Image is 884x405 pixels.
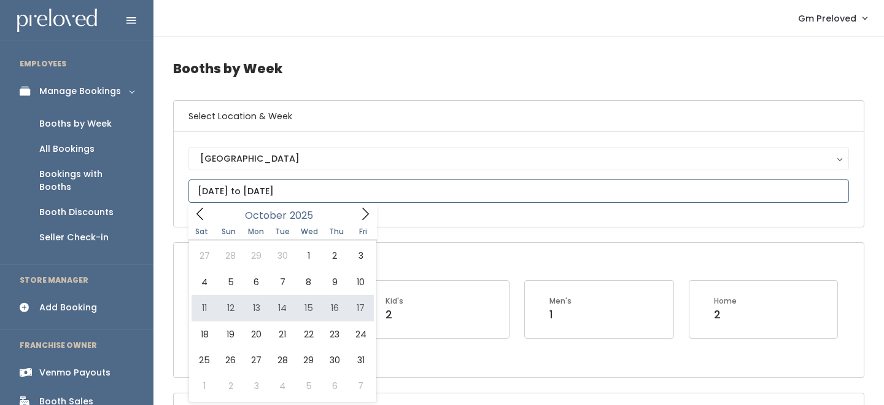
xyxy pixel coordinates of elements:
span: October 28, 2025 [269,347,295,373]
span: October 4, 2025 [192,269,217,295]
div: Add Booking [39,301,97,314]
span: October 18, 2025 [192,321,217,347]
div: Manage Bookings [39,85,121,98]
span: October 15, 2025 [296,295,322,321]
div: Bookings with Booths [39,168,134,194]
span: September 30, 2025 [269,243,295,269]
span: October 6, 2025 [244,269,269,295]
span: October 24, 2025 [347,321,373,347]
span: October 5, 2025 [217,269,243,295]
span: October 23, 2025 [322,321,347,347]
h6: Select Location & Week [174,101,864,132]
span: October 20, 2025 [244,321,269,347]
a: Gm Preloved [786,5,879,31]
span: Gm Preloved [798,12,856,25]
span: September 27, 2025 [192,243,217,269]
span: November 3, 2025 [244,373,269,399]
span: October 2, 2025 [322,243,347,269]
div: 2 [386,307,403,323]
div: 1 [549,307,572,323]
div: Seller Check-in [39,231,109,244]
span: October 26, 2025 [217,347,243,373]
button: [GEOGRAPHIC_DATA] [188,147,849,170]
span: Mon [242,228,269,235]
span: October 19, 2025 [217,321,243,347]
span: October 27, 2025 [244,347,269,373]
div: All Bookings [39,143,95,155]
span: October 11, 2025 [192,295,217,321]
input: October 4 - October 10, 2025 [188,179,849,203]
span: October 9, 2025 [322,269,347,295]
span: Thu [323,228,350,235]
div: Venmo Payouts [39,366,110,379]
span: Fri [350,228,377,235]
span: September 28, 2025 [217,243,243,269]
span: Sat [188,228,215,235]
span: October 31, 2025 [347,347,373,373]
span: October 7, 2025 [269,269,295,295]
span: October 29, 2025 [296,347,322,373]
span: October [245,211,287,221]
span: November 4, 2025 [269,373,295,399]
span: Tue [269,228,296,235]
div: Men's [549,296,572,307]
span: October 8, 2025 [296,269,322,295]
span: Wed [296,228,323,235]
span: October 21, 2025 [269,321,295,347]
span: November 6, 2025 [322,373,347,399]
span: November 1, 2025 [192,373,217,399]
span: September 29, 2025 [244,243,269,269]
span: November 7, 2025 [347,373,373,399]
span: October 22, 2025 [296,321,322,347]
div: [GEOGRAPHIC_DATA] [200,152,837,165]
span: Sun [215,228,242,235]
div: Home [714,296,737,307]
h4: Booths by Week [173,52,864,85]
span: October 12, 2025 [217,295,243,321]
div: Kid's [386,296,403,307]
span: October 17, 2025 [347,295,373,321]
span: October 10, 2025 [347,269,373,295]
span: October 14, 2025 [269,295,295,321]
span: October 1, 2025 [296,243,322,269]
div: Booth Discounts [39,206,114,219]
div: Booths by Week [39,117,112,130]
span: November 2, 2025 [217,373,243,399]
img: preloved logo [17,9,97,33]
span: November 5, 2025 [296,373,322,399]
span: October 30, 2025 [322,347,347,373]
span: October 13, 2025 [244,295,269,321]
span: October 16, 2025 [322,295,347,321]
div: 2 [714,307,737,323]
span: October 25, 2025 [192,347,217,373]
input: Year [287,208,324,223]
span: October 3, 2025 [347,243,373,269]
